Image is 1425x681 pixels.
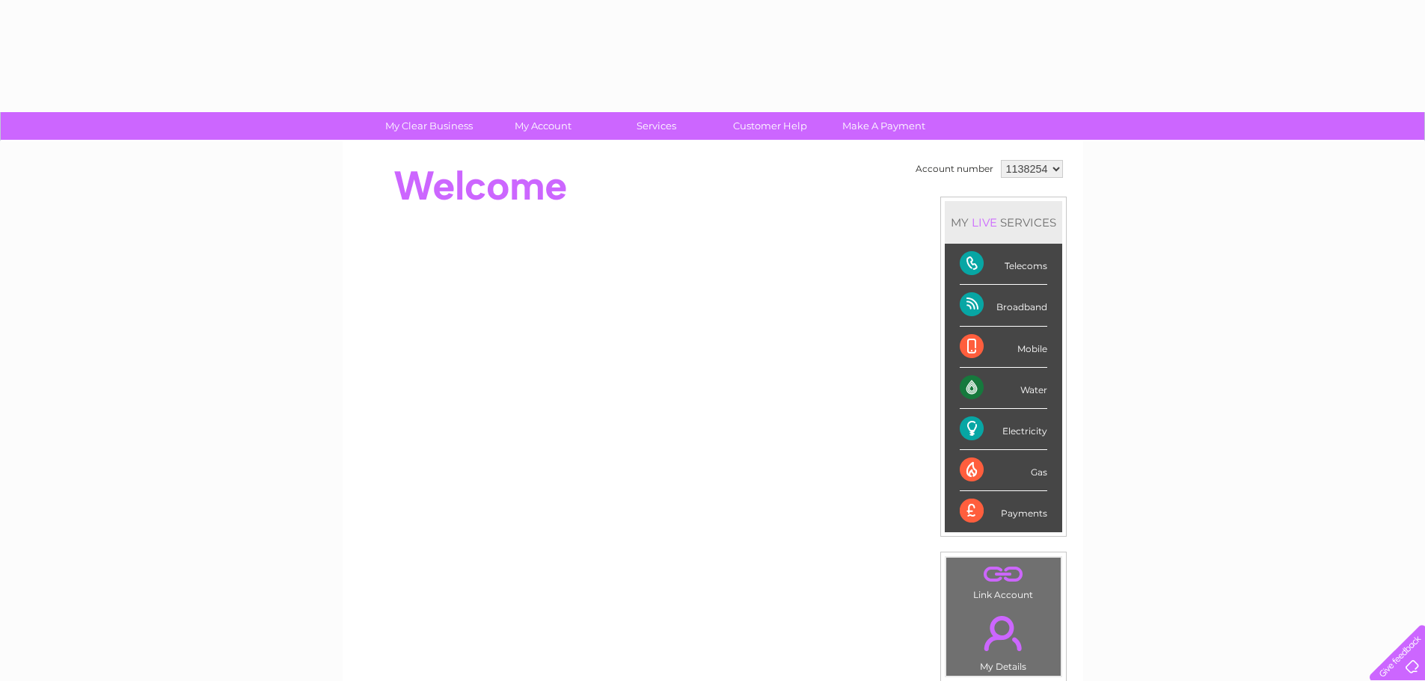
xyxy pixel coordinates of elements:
[367,112,491,140] a: My Clear Business
[950,561,1057,588] a: .
[946,557,1061,604] td: Link Account
[960,327,1047,368] div: Mobile
[960,368,1047,409] div: Water
[946,603,1061,677] td: My Details
[960,450,1047,491] div: Gas
[822,112,946,140] a: Make A Payment
[481,112,604,140] a: My Account
[960,244,1047,285] div: Telecoms
[595,112,718,140] a: Services
[912,156,997,182] td: Account number
[960,409,1047,450] div: Electricity
[945,201,1062,244] div: MY SERVICES
[969,215,1000,229] div: LIVE
[960,285,1047,326] div: Broadband
[960,491,1047,531] div: Payments
[708,112,832,140] a: Customer Help
[950,607,1057,659] a: .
